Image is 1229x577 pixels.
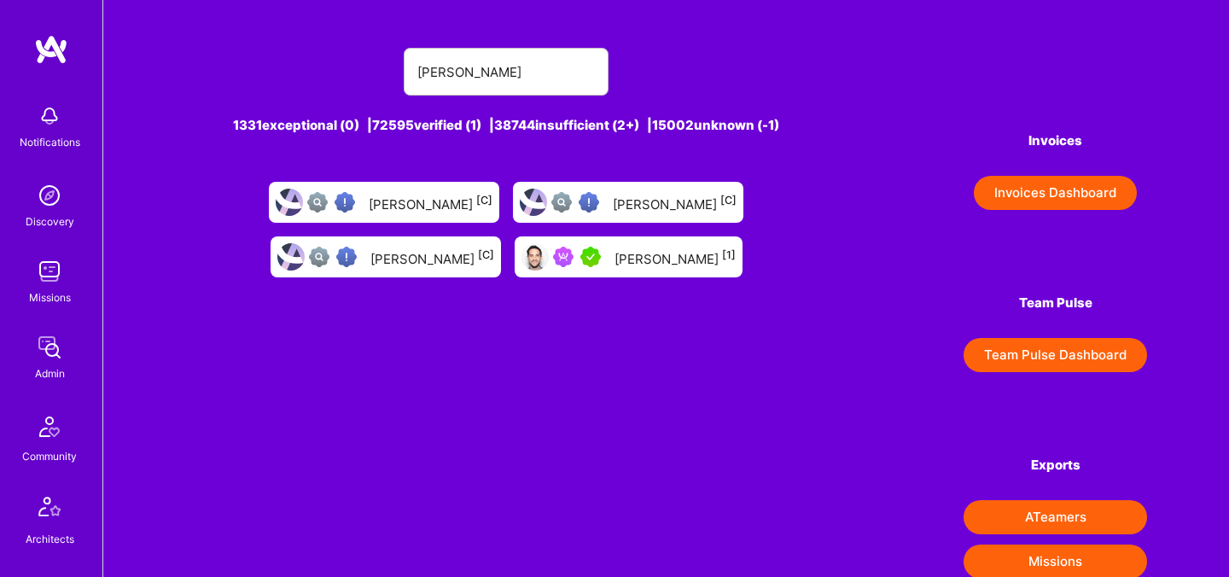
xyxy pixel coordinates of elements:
img: High Potential User [335,192,355,213]
div: Admin [35,364,65,382]
img: A.Teamer in Residence [580,247,601,267]
img: User Avatar [277,243,305,271]
h4: Team Pulse [964,295,1147,311]
button: Invoices Dashboard [974,176,1137,210]
div: [PERSON_NAME] [614,246,736,268]
img: bell [32,99,67,133]
img: teamwork [32,254,67,288]
img: Not fully vetted [307,192,328,213]
img: Architects [29,489,70,530]
img: logo [34,34,68,65]
sup: [1] [722,248,736,261]
a: User AvatarNot fully vettedHigh Potential User[PERSON_NAME][C] [264,230,508,284]
div: Missions [29,288,71,306]
img: admin teamwork [32,330,67,364]
div: [PERSON_NAME] [369,191,492,213]
img: User Avatar [521,243,549,271]
img: Community [29,406,70,447]
a: User AvatarNot fully vettedHigh Potential User[PERSON_NAME][C] [262,175,506,230]
a: User AvatarBeen on MissionA.Teamer in Residence[PERSON_NAME][1] [508,230,749,284]
input: Search for an A-Teamer [417,50,595,94]
button: Team Pulse Dashboard [964,338,1147,372]
img: User Avatar [276,189,303,216]
img: User Avatar [520,189,547,216]
h4: Invoices [964,133,1147,149]
a: Invoices Dashboard [964,176,1147,210]
img: Been on Mission [553,247,574,267]
div: Notifications [20,133,80,151]
div: Discovery [26,213,74,230]
a: User AvatarNot fully vettedHigh Potential User[PERSON_NAME][C] [506,175,750,230]
img: Not fully vetted [551,192,572,213]
img: High Potential User [336,247,357,267]
sup: [C] [720,194,737,207]
div: 1331 exceptional (0) | 72595 verified (1) | 38744 insufficient (2+) | 15002 unknown (-1) [185,116,828,134]
div: Community [22,447,77,465]
img: Not fully vetted [309,247,329,267]
img: discovery [32,178,67,213]
h4: Exports [964,458,1147,473]
div: [PERSON_NAME] [613,191,737,213]
div: Architects [26,530,74,548]
div: [PERSON_NAME] [370,246,494,268]
button: ATeamers [964,500,1147,534]
sup: [C] [476,194,492,207]
sup: [C] [478,248,494,261]
img: High Potential User [579,192,599,213]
